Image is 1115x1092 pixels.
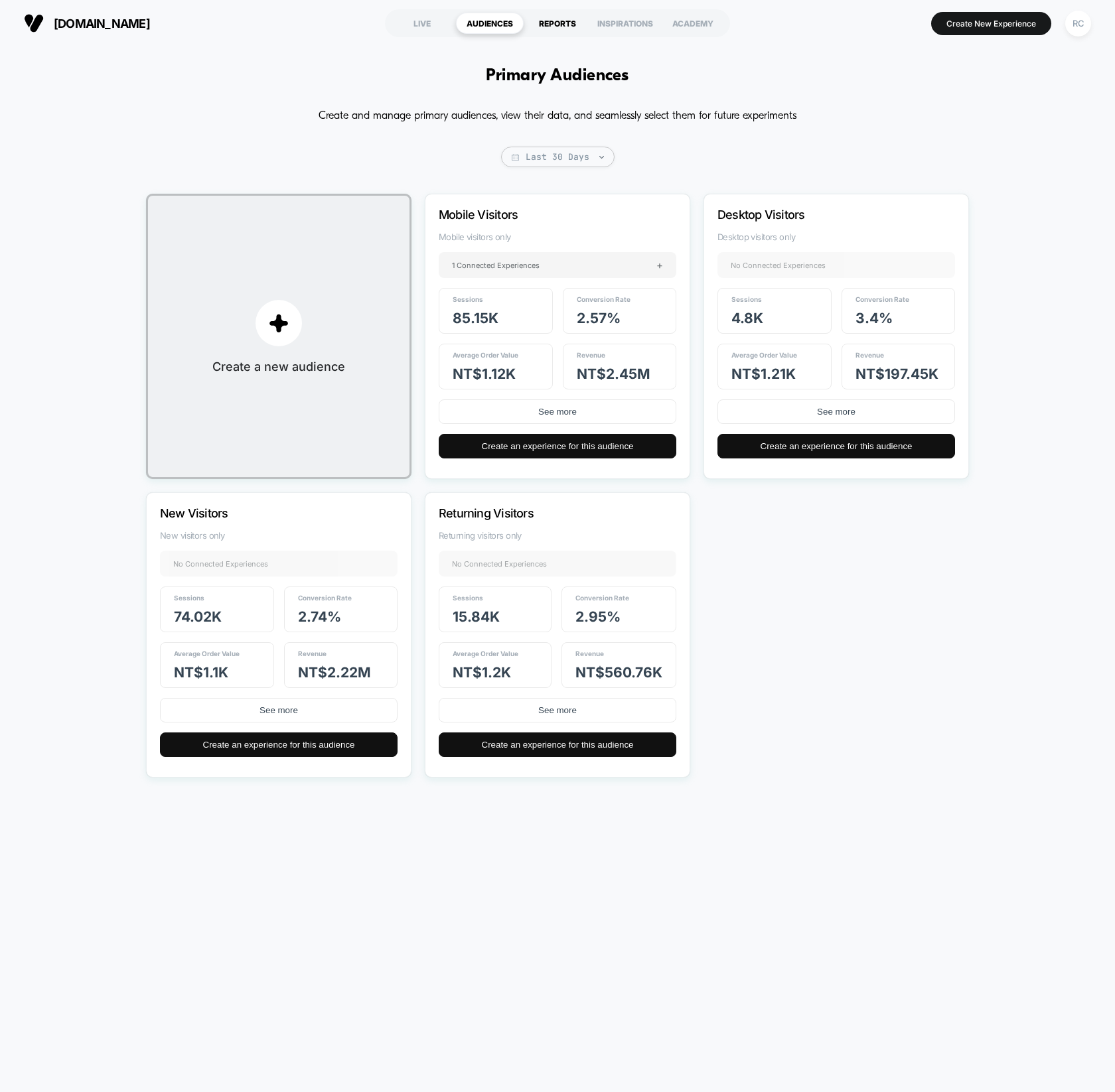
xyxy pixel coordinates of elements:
span: Sessions [731,295,762,303]
span: [DOMAIN_NAME] [54,17,150,31]
span: NT$ 2.45M [577,366,650,382]
button: Create an experience for this audience [439,732,676,757]
span: Returning visitors only [439,530,676,541]
button: See more [439,399,676,424]
img: plus [269,313,289,333]
span: Average Order Value [453,351,518,359]
img: Visually logo [24,13,44,33]
span: Average Order Value [174,649,240,657]
button: plusCreate a new audience [146,194,411,479]
span: Mobile visitors only [439,232,676,242]
p: Returning Visitors [439,506,640,520]
span: New visitors only [160,530,398,541]
span: NT$ 1.1k [174,664,228,681]
span: NT$ 1.2k [453,664,511,681]
span: Sessions [174,594,204,602]
button: See more [717,399,955,424]
img: end [599,156,604,159]
span: Conversion Rate [298,594,352,602]
span: Average Order Value [731,351,797,359]
span: Revenue [575,649,604,657]
button: Create New Experience [931,12,1051,35]
div: RC [1065,11,1091,36]
span: NT$ 560.76k [575,664,662,681]
div: LIVE [388,13,456,34]
div: REPORTS [524,13,591,34]
span: Sessions [453,594,483,602]
span: Conversion Rate [577,295,631,303]
p: Mobile Visitors [439,208,640,222]
span: 74.02k [174,608,222,625]
span: Revenue [298,649,327,657]
button: Create an experience for this audience [160,732,398,757]
span: Revenue [577,351,605,359]
p: New Visitors [160,506,362,520]
div: INSPIRATIONS [591,13,659,34]
img: calendar [512,154,519,161]
p: Create and manage primary audiences, view their data, and seamlessly select them for future exper... [319,105,796,127]
button: [DOMAIN_NAME] [20,13,154,34]
span: Conversion Rate [855,295,909,303]
span: NT$ 1.21k [731,366,796,382]
span: NT$ 197.45k [855,366,938,382]
h1: Primary Audiences [486,66,629,86]
div: AUDIENCES [456,13,524,34]
span: 3.4 % [855,310,893,326]
span: Desktop visitors only [717,232,955,242]
div: ACADEMY [659,13,727,34]
span: Revenue [855,351,884,359]
span: 2.57 % [577,310,621,326]
span: NT$ 1.12k [453,366,516,382]
span: 1 Connected Experiences [452,261,540,270]
span: 15.84k [453,608,500,625]
span: + [656,259,663,271]
button: Create an experience for this audience [717,434,955,458]
span: 2.95 % [575,608,621,625]
span: 2.74 % [298,608,341,625]
span: Average Order Value [453,649,518,657]
span: 4.8k [731,310,763,326]
p: Desktop Visitors [717,208,919,222]
button: Create an experience for this audience [439,434,676,458]
button: RC [1061,10,1095,37]
span: 85.15k [453,310,498,326]
span: Create a new audience [212,360,345,374]
span: Last 30 Days [501,147,615,167]
span: NT$ 2.22M [298,664,371,681]
span: Sessions [453,295,483,303]
button: See more [439,698,676,722]
button: See more [160,698,398,722]
span: Conversion Rate [575,594,629,602]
